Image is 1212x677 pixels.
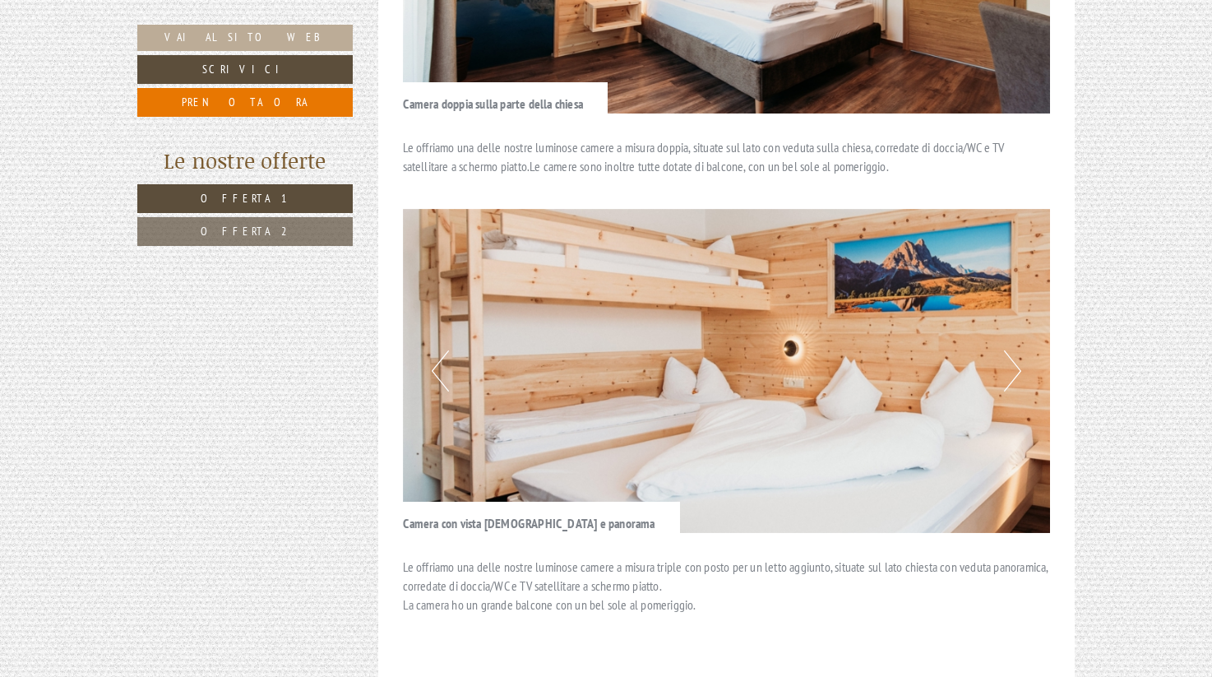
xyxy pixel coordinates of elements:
a: Prenota ora [137,88,353,117]
div: Camera doppia sulla parte della chiesa [403,82,608,114]
button: Next [1004,350,1021,392]
span: Offerta 1 [201,191,290,206]
div: Camera con vista [DEMOGRAPHIC_DATA] e panorama [403,502,680,533]
span: Offerta 2 [201,224,290,239]
p: Le offriamo una delle nostre luminose camere a misura triple con posto per un letto aggiunto, sit... [403,558,1051,614]
img: image [403,209,1051,533]
div: Le nostre offerte [137,146,353,176]
button: Previous [432,350,449,392]
a: Scrivici [137,55,353,84]
a: Vai al sito web [137,25,353,51]
p: Le offriamo una delle nostre luminose camere a misura doppia, situate sul lato con veduta sulla c... [403,138,1051,176]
